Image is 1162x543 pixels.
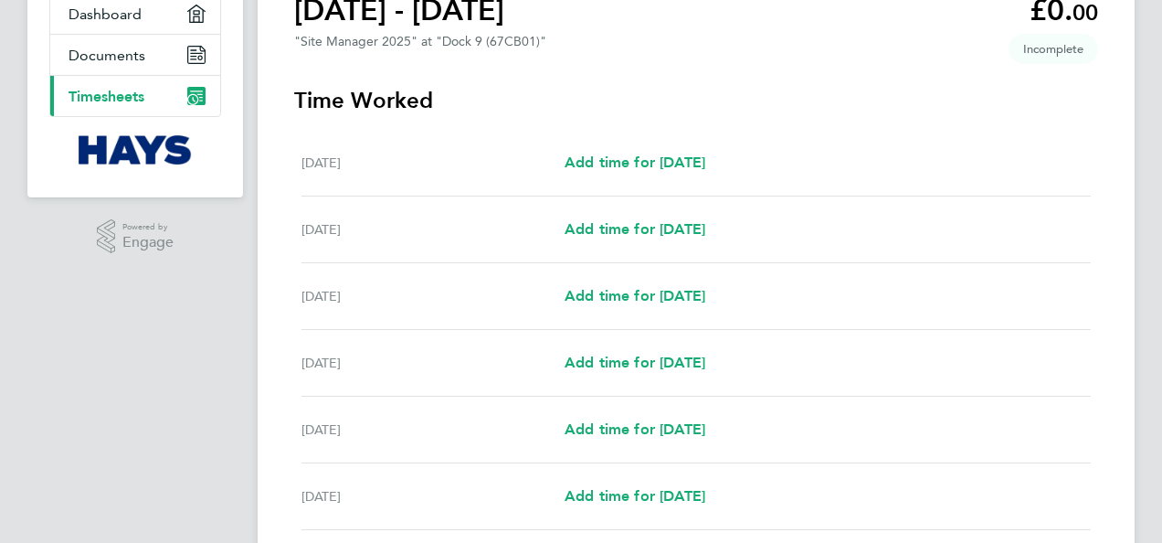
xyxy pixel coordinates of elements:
[565,154,705,171] span: Add time for [DATE]
[565,487,705,505] span: Add time for [DATE]
[301,352,565,374] div: [DATE]
[69,47,145,64] span: Documents
[301,285,565,307] div: [DATE]
[565,285,705,307] a: Add time for [DATE]
[301,152,565,174] div: [DATE]
[122,219,174,235] span: Powered by
[97,219,174,254] a: Powered byEngage
[69,5,142,23] span: Dashboard
[50,35,220,75] a: Documents
[49,135,221,165] a: Go to home page
[294,86,1098,115] h3: Time Worked
[301,485,565,507] div: [DATE]
[1009,34,1098,64] span: This timesheet is Incomplete.
[565,218,705,240] a: Add time for [DATE]
[301,419,565,441] div: [DATE]
[294,34,546,49] div: "Site Manager 2025" at "Dock 9 (67CB01)"
[69,88,144,105] span: Timesheets
[50,76,220,116] a: Timesheets
[122,235,174,250] span: Engage
[565,352,705,374] a: Add time for [DATE]
[565,287,705,304] span: Add time for [DATE]
[79,135,193,165] img: hays-logo-retina.png
[565,152,705,174] a: Add time for [DATE]
[301,218,565,240] div: [DATE]
[565,421,705,438] span: Add time for [DATE]
[565,419,705,441] a: Add time for [DATE]
[565,354,705,371] span: Add time for [DATE]
[565,485,705,507] a: Add time for [DATE]
[565,220,705,238] span: Add time for [DATE]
